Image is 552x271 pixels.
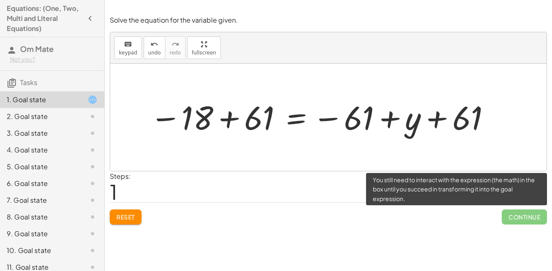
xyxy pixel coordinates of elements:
[10,55,98,64] div: Not you?
[88,212,98,222] i: Task not started.
[88,95,98,105] i: Task started.
[7,145,74,155] div: 4. Goal state
[110,209,142,225] button: Reset
[110,15,547,25] p: Solve the equation for the variable given.
[171,39,179,49] i: redo
[192,50,216,56] span: fullscreen
[7,178,74,188] div: 6. Goal state
[7,95,74,105] div: 1. Goal state
[7,195,74,205] div: 7. Goal state
[119,50,137,56] span: keypad
[170,50,181,56] span: redo
[110,172,131,181] label: Steps:
[88,195,98,205] i: Task not started.
[7,229,74,239] div: 9. Goal state
[187,36,221,59] button: fullscreen
[148,50,161,56] span: undo
[165,36,186,59] button: redoredo
[88,128,98,138] i: Task not started.
[7,162,74,172] div: 5. Goal state
[7,128,74,138] div: 3. Goal state
[88,245,98,256] i: Task not started.
[88,111,98,121] i: Task not started.
[20,44,54,54] span: Om Mate
[7,3,83,34] h4: Equations: (One, Two, Multi and Literal Equations)
[7,111,74,121] div: 2. Goal state
[116,213,135,221] span: Reset
[114,36,142,59] button: keyboardkeypad
[124,39,132,49] i: keyboard
[88,145,98,155] i: Task not started.
[144,36,165,59] button: undoundo
[7,245,74,256] div: 10. Goal state
[20,78,37,87] span: Tasks
[88,229,98,239] i: Task not started.
[110,179,117,204] span: 1
[150,39,158,49] i: undo
[88,162,98,172] i: Task not started.
[7,212,74,222] div: 8. Goal state
[88,178,98,188] i: Task not started.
